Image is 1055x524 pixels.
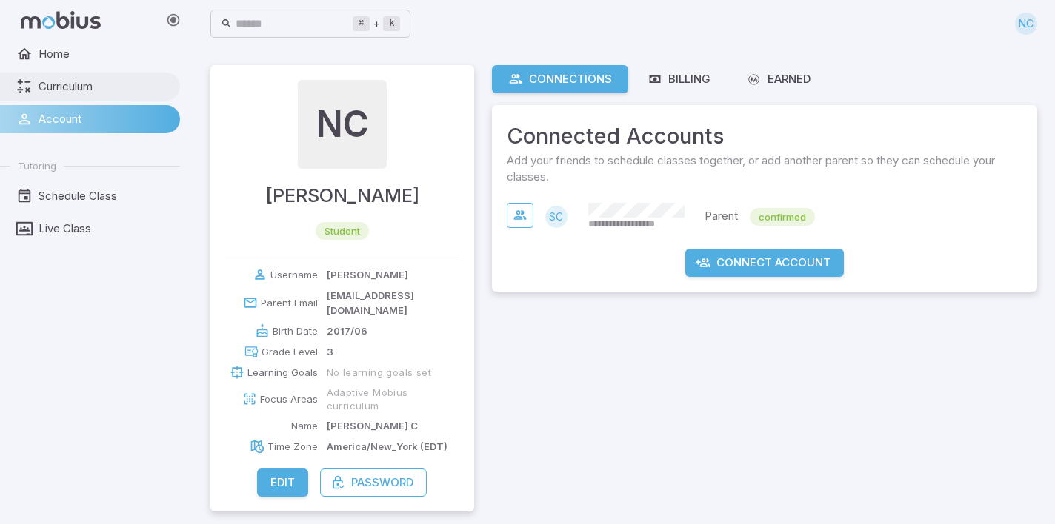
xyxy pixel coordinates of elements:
p: Focus Areas [260,392,318,406]
span: Adaptive Mobius curriculum [327,386,459,412]
div: Billing [648,71,710,87]
kbd: k [383,16,400,31]
p: Time Zone [267,439,318,454]
span: confirmed [750,209,815,224]
p: Parent [705,208,738,226]
p: 3 [327,344,333,359]
button: Password [320,468,427,497]
div: Connections [508,71,612,87]
div: SC [545,206,568,228]
p: America/New_York (EDT) [327,439,447,454]
button: View Connection [507,203,533,228]
span: Home [39,46,170,62]
div: NC [298,80,387,169]
p: Grade Level [262,344,318,359]
div: + [353,15,400,33]
p: [EMAIL_ADDRESS][DOMAIN_NAME] [327,288,459,318]
button: Connect Account [685,249,844,277]
p: Name [291,418,318,433]
p: Learning Goals [247,365,318,380]
span: Tutoring [18,159,56,172]
span: Live Class [39,221,170,237]
span: student [316,224,369,238]
span: Add your friends to schedule classes together, or add another parent so they can schedule your cl... [507,152,1022,185]
span: No learning goals set [327,366,431,379]
div: Earned [746,71,811,87]
kbd: ⌘ [353,16,370,31]
h4: [PERSON_NAME] [265,181,419,210]
p: [PERSON_NAME] [327,267,408,282]
div: NC [1015,13,1037,35]
span: Curriculum [39,78,170,95]
p: 2017/06 [327,323,367,338]
span: Account [39,111,170,127]
p: Parent Email [261,295,318,310]
span: Connected Accounts [507,120,1022,152]
p: Username [270,267,318,282]
button: Edit [257,468,308,497]
span: Schedule Class [39,188,170,204]
p: Birth Date [273,323,318,338]
p: [PERSON_NAME] C [327,418,418,433]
